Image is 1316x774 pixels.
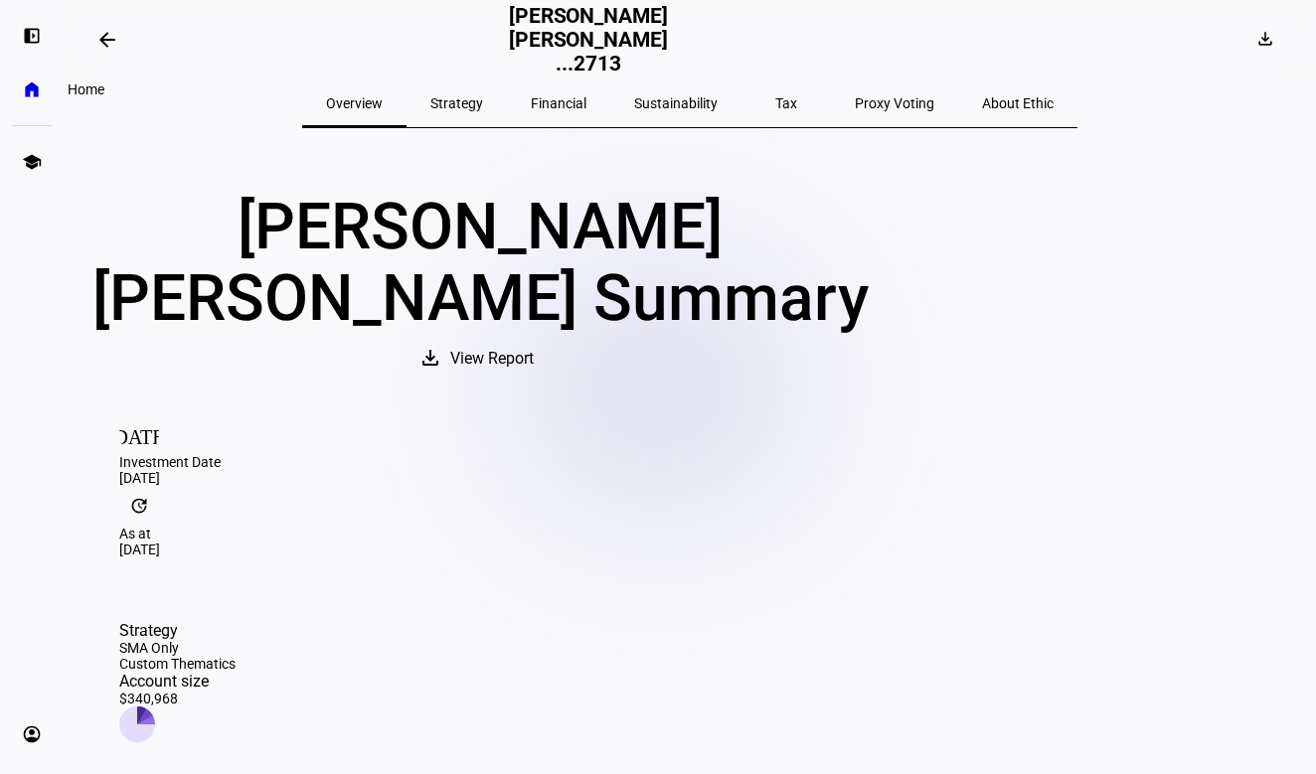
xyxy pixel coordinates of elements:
[87,192,873,335] div: [PERSON_NAME] [PERSON_NAME] Summary
[855,96,934,110] span: Proxy Voting
[450,335,534,383] span: View Report
[119,672,236,691] div: Account size
[119,691,236,706] div: $340,968
[418,346,442,370] mat-icon: download
[22,152,42,172] eth-mat-symbol: school
[22,26,42,46] eth-mat-symbol: left_panel_open
[12,70,52,109] a: home
[119,486,159,526] mat-icon: update
[1255,29,1275,49] mat-icon: download
[22,79,42,99] eth-mat-symbol: home
[399,335,562,383] button: View Report
[119,454,1260,470] div: Investment Date
[982,96,1054,110] span: About Ethic
[775,96,797,110] span: Tax
[326,96,383,110] span: Overview
[119,414,159,454] mat-icon: [DATE]
[60,77,112,101] div: Home
[489,4,688,76] h2: [PERSON_NAME] [PERSON_NAME] ...2713
[119,470,1260,486] div: [DATE]
[119,526,1260,542] div: As at
[119,640,236,656] div: SMA Only
[119,656,236,672] div: Custom Thematics
[531,96,586,110] span: Financial
[634,96,718,110] span: Sustainability
[119,542,1260,557] div: [DATE]
[22,724,42,744] eth-mat-symbol: account_circle
[95,28,119,52] mat-icon: arrow_backwards
[430,96,483,110] span: Strategy
[119,621,236,640] div: Strategy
